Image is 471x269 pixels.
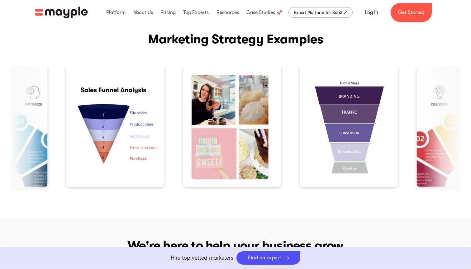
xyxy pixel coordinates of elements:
[372,202,471,269] iframe: Chat Widget
[66,66,164,187] a: 1 / 4
[159,2,177,22] div: Pricing
[35,7,88,18] img: Mayple logo
[215,2,240,22] div: Resources
[183,66,281,187] a: 2 / 4
[248,255,282,261] div: Find an expert
[171,254,233,262] p: Hire top vetted marketers
[132,2,155,22] div: About Us
[288,7,353,18] a: Expert Platform for SaaS
[35,237,436,254] h2: We're here to help your business grow
[300,66,398,187] a: 3 / 4
[35,7,88,18] a: home
[105,2,127,22] div: Platform
[294,9,342,16] div: Expert Platform for SaaS
[182,2,210,22] div: Top Experts
[148,31,323,47] h2: Marketing Strategy Examples
[391,3,432,22] a: Get Started
[357,5,386,20] a: Log In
